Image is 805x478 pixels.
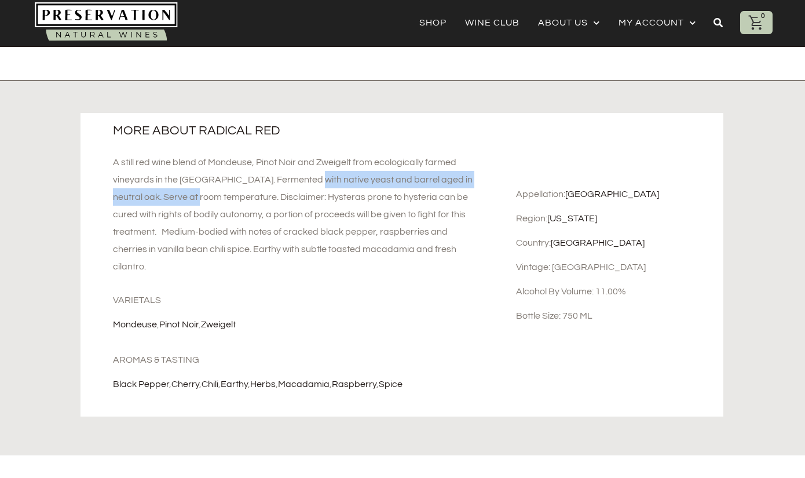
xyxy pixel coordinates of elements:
div: Country: [516,236,717,249]
img: Natural-organic-biodynamic-wine [35,2,178,43]
a: [GEOGRAPHIC_DATA] [551,238,645,247]
a: About Us [538,14,600,31]
h2: Varietals [113,294,478,306]
h2: Aromas & Tasting [113,353,478,366]
a: [GEOGRAPHIC_DATA] [565,189,659,199]
nav: Menu [419,14,696,31]
div: , , [113,318,478,331]
div: Vintage: [GEOGRAPHIC_DATA] [516,261,717,273]
a: earthy [221,380,248,389]
div: , , , , , , , [113,378,478,391]
a: My account [619,14,696,31]
a: raspberry [332,380,376,389]
a: Mondeuse [113,320,157,329]
a: Wine Club [465,14,519,31]
div: 0 [758,11,768,21]
a: herbs [250,380,276,389]
div: Appellation: [516,188,717,200]
a: [US_STATE] [547,214,597,223]
h2: More about Radical Red [113,123,474,138]
a: macadamia [278,380,330,389]
div: Region: [516,212,717,225]
div: A still red wine blend of Mondeuse, Pinot Noir and Zweigelt from ecologically farmed vineyards in... [113,154,478,275]
a: chili [202,380,218,389]
a: cherry [171,380,199,389]
a: Pinot Noir [159,320,199,329]
a: black pepper [113,380,169,389]
a: spice [379,380,402,389]
div: Alcohol by volume: 11.00% [516,285,717,298]
div: Bottle Size: 750 mL [516,309,717,322]
a: Zweigelt [201,320,236,329]
a: Shop [419,14,447,31]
